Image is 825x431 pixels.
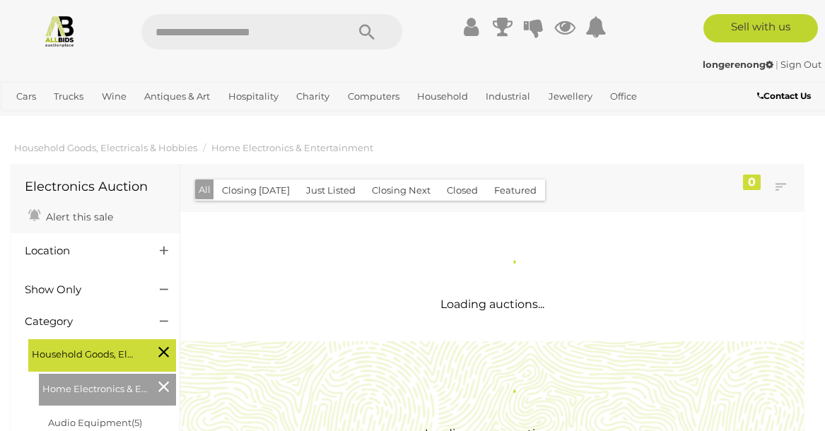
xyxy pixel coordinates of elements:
[223,85,284,108] a: Hospitality
[332,14,402,49] button: Search
[703,14,818,42] a: Sell with us
[438,179,486,201] button: Closed
[211,142,373,153] a: Home Electronics & Entertainment
[57,108,169,131] a: [GEOGRAPHIC_DATA]
[139,85,216,108] a: Antiques & Art
[480,85,536,108] a: Industrial
[743,175,761,190] div: 0
[48,85,89,108] a: Trucks
[25,284,139,296] h4: Show Only
[11,85,42,108] a: Cars
[43,14,76,47] img: Allbids.com.au
[131,417,142,428] span: (5)
[14,142,197,153] a: Household Goods, Electricals & Hobbies
[291,85,335,108] a: Charity
[25,316,139,328] h4: Category
[42,377,148,397] span: Home Electronics & Entertainment
[780,59,821,70] a: Sign Out
[42,211,113,223] span: Alert this sale
[25,205,117,226] a: Alert this sale
[213,179,298,201] button: Closing [DATE]
[757,90,811,101] b: Contact Us
[32,343,138,362] span: Household Goods, Electricals & Hobbies
[11,108,51,131] a: Sports
[25,180,165,194] h1: Electronics Auction
[363,179,439,201] button: Closing Next
[604,85,643,108] a: Office
[440,297,544,311] span: Loading auctions...
[703,59,773,70] strong: longerenong
[757,88,814,104] a: Contact Us
[776,59,778,70] span: |
[96,85,132,108] a: Wine
[486,179,545,201] button: Featured
[411,85,474,108] a: Household
[48,417,142,428] a: Audio Equipment(5)
[543,85,598,108] a: Jewellery
[342,85,405,108] a: Computers
[298,179,364,201] button: Just Listed
[25,245,139,257] h4: Location
[195,179,214,200] button: All
[703,59,776,70] a: longerenong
